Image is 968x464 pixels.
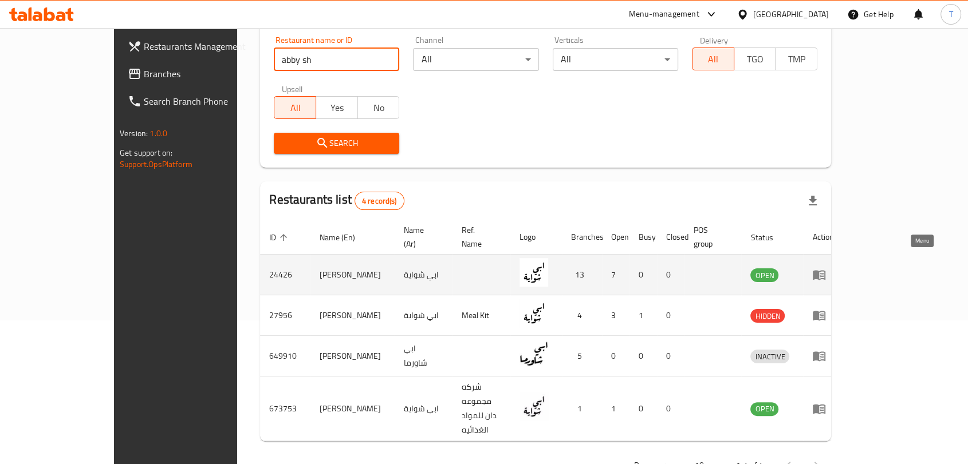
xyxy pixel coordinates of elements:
[803,220,843,255] th: Action
[734,47,776,70] button: TGO
[692,47,734,70] button: All
[629,220,657,255] th: Busy
[274,48,399,71] input: Search for restaurant name or ID..
[694,223,727,251] span: POS group
[452,295,510,336] td: Meal Kit
[310,295,395,336] td: [PERSON_NAME]
[629,255,657,295] td: 0
[149,126,167,141] span: 1.0.0
[657,376,684,441] td: 0
[510,220,562,255] th: Logo
[274,133,399,154] button: Search
[949,8,953,21] span: T
[260,376,310,441] td: 673753
[320,231,370,244] span: Name (En)
[750,269,778,282] span: OPEN
[144,39,266,53] span: Restaurants Management
[283,136,390,150] span: Search
[260,255,310,295] td: 24426
[629,295,657,336] td: 1
[119,60,276,88] a: Branches
[120,145,172,160] span: Get support on:
[355,192,404,210] div: Total records count
[520,339,548,368] img: Abby Shawarma
[657,255,684,295] td: 0
[452,376,510,441] td: شركه مجموعه دان للمواد الغذائيه
[310,336,395,376] td: [PERSON_NAME]
[119,33,276,60] a: Restaurants Management
[602,336,629,376] td: 0
[282,85,303,93] label: Upsell
[260,295,310,336] td: 27956
[750,350,789,363] span: INACTIVE
[602,255,629,295] td: 7
[750,231,788,244] span: Status
[750,310,785,323] span: HIDDEN
[395,376,452,441] td: ابي شواية
[144,67,266,81] span: Branches
[310,376,395,441] td: [PERSON_NAME]
[404,223,439,251] span: Name (Ar)
[395,295,452,336] td: ابي شواية
[697,51,730,68] span: All
[520,299,548,327] img: Abby Shawaya
[413,48,538,71] div: All
[602,220,629,255] th: Open
[602,295,629,336] td: 3
[562,255,602,295] td: 13
[260,336,310,376] td: 649910
[812,308,833,322] div: Menu
[274,96,316,119] button: All
[144,94,266,108] span: Search Branch Phone
[812,402,833,415] div: Menu
[119,88,276,115] a: Search Branch Phone
[657,295,684,336] td: 0
[553,48,678,71] div: All
[812,349,833,363] div: Menu
[629,7,699,21] div: Menu-management
[753,8,829,21] div: [GEOGRAPHIC_DATA]
[562,220,602,255] th: Branches
[562,376,602,441] td: 1
[750,402,778,415] span: OPEN
[279,100,312,116] span: All
[395,336,452,376] td: ابي شاورما
[739,51,772,68] span: TGO
[269,231,291,244] span: ID
[562,336,602,376] td: 5
[562,295,602,336] td: 4
[700,36,729,44] label: Delivery
[657,220,684,255] th: Closed
[310,255,395,295] td: [PERSON_NAME]
[260,220,843,441] table: enhanced table
[316,96,358,119] button: Yes
[750,309,785,323] div: HIDDEN
[780,51,813,68] span: TMP
[520,258,548,287] img: Abby Shawaya
[269,191,404,210] h2: Restaurants list
[462,223,497,251] span: Ref. Name
[120,126,148,141] span: Version:
[629,336,657,376] td: 0
[357,96,400,119] button: No
[775,47,817,70] button: TMP
[602,376,629,441] td: 1
[120,157,192,172] a: Support.OpsPlatform
[355,196,404,207] span: 4 record(s)
[657,336,684,376] td: 0
[799,187,827,215] div: Export file
[363,100,395,116] span: No
[321,100,353,116] span: Yes
[520,392,548,421] img: Abby Shawaya
[629,376,657,441] td: 0
[395,255,452,295] td: ابي شواية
